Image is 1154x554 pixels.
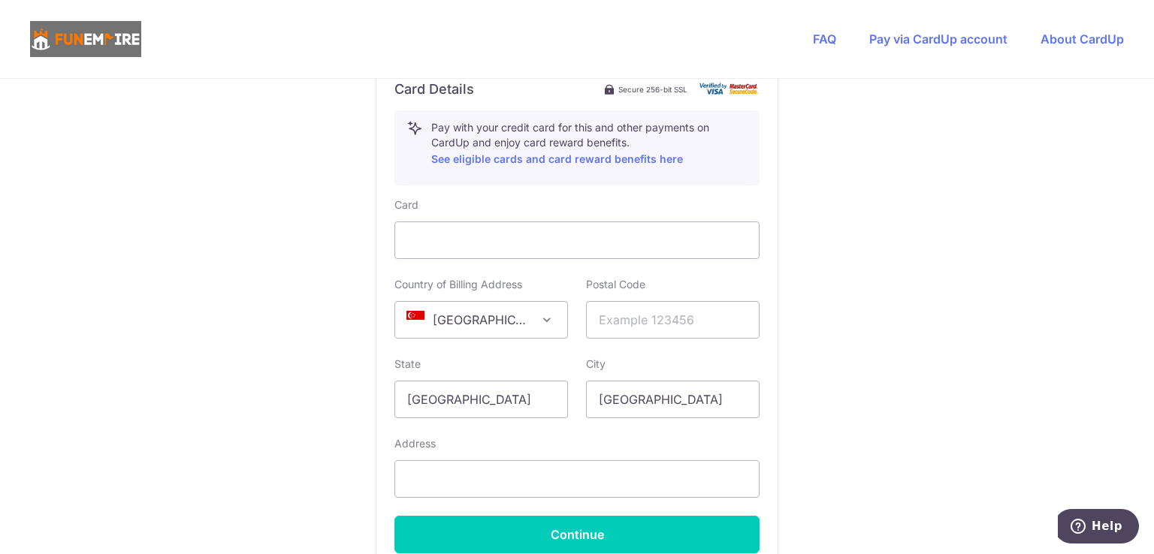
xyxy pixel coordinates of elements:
[699,83,760,95] img: card secure
[407,231,747,249] iframe: Secure card payment input frame
[394,436,436,451] label: Address
[394,277,522,292] label: Country of Billing Address
[813,32,836,47] a: FAQ
[394,516,760,553] button: Continue
[869,32,1007,47] a: Pay via CardUp account
[395,302,567,338] span: Singapore
[394,80,474,98] h6: Card Details
[586,301,760,339] input: Example 123456
[1058,509,1139,546] iframe: Opens a widget where you can find more information
[1041,32,1124,47] a: About CardUp
[394,301,568,339] span: Singapore
[586,277,645,292] label: Postal Code
[618,83,687,95] span: Secure 256-bit SSL
[394,357,421,372] label: State
[431,152,683,165] a: See eligible cards and card reward benefits here
[586,357,606,372] label: City
[431,120,747,168] p: Pay with your credit card for this and other payments on CardUp and enjoy card reward benefits.
[394,197,418,212] label: Card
